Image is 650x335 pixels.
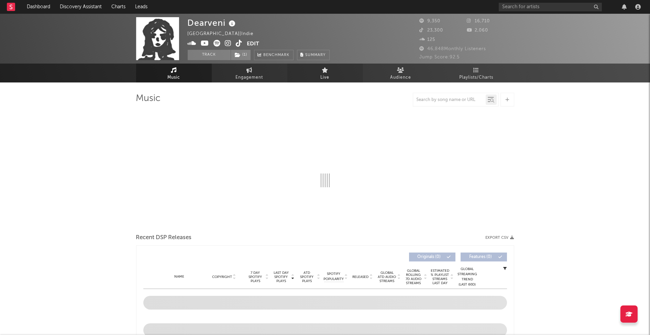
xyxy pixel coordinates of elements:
[499,3,602,11] input: Search for artists
[409,253,455,261] button: Originals(0)
[264,51,290,59] span: Benchmark
[467,28,488,33] span: 2,060
[231,50,251,60] span: ( 1 )
[414,255,445,259] span: Originals ( 0 )
[390,74,411,82] span: Audience
[188,17,238,29] div: Dearveni
[247,40,260,48] button: Edit
[378,271,397,283] span: Global ATD Audio Streams
[287,64,363,82] a: Live
[236,74,263,82] span: Engagement
[323,271,344,282] span: Spotify Popularity
[136,234,192,242] span: Recent DSP Releases
[420,47,486,51] span: 46,848 Monthly Listeners
[321,74,330,82] span: Live
[188,30,262,38] div: [GEOGRAPHIC_DATA] | Indie
[136,64,212,82] a: Music
[413,97,486,103] input: Search by song name or URL
[188,50,231,60] button: Track
[420,37,436,42] span: 125
[272,271,290,283] span: Last Day Spotify Plays
[420,28,443,33] span: 23,300
[404,269,423,285] span: Global Rolling 7D Audio Streams
[457,267,478,287] div: Global Streaming Trend (Last 60D)
[353,275,369,279] span: Released
[306,53,326,57] span: Summary
[465,255,497,259] span: Features ( 0 )
[254,50,294,60] a: Benchmark
[439,64,514,82] a: Playlists/Charts
[246,271,265,283] span: 7 Day Spotify Plays
[486,236,514,240] button: Export CSV
[297,50,330,60] button: Summary
[431,269,450,285] span: Estimated % Playlist Streams Last Day
[157,274,202,279] div: Name
[363,64,439,82] a: Audience
[212,64,287,82] a: Engagement
[231,50,251,60] button: (1)
[420,19,441,23] span: 9,350
[461,253,507,261] button: Features(0)
[467,19,490,23] span: 16,710
[298,271,316,283] span: ATD Spotify Plays
[212,275,232,279] span: Copyright
[459,74,493,82] span: Playlists/Charts
[167,74,180,82] span: Music
[420,55,460,59] span: Jump Score: 92.5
